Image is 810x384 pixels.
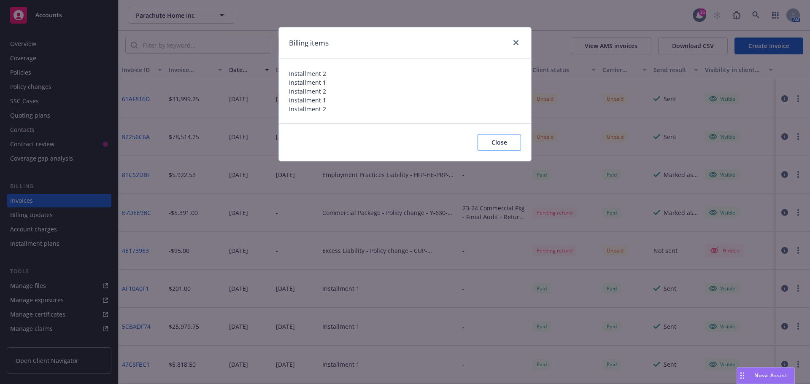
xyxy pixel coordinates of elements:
span: Close [491,138,507,146]
span: Nova Assist [754,372,788,379]
span: Installment 1 [289,78,521,87]
span: Installment 2 [289,105,521,113]
button: Close [478,134,521,151]
h1: Billing items [289,38,329,48]
span: Installment 2 [289,69,521,78]
div: Drag to move [737,368,748,384]
span: Installment 1 [289,96,521,105]
button: Nova Assist [737,367,795,384]
span: Installment 2 [289,87,521,96]
a: close [511,38,521,48]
